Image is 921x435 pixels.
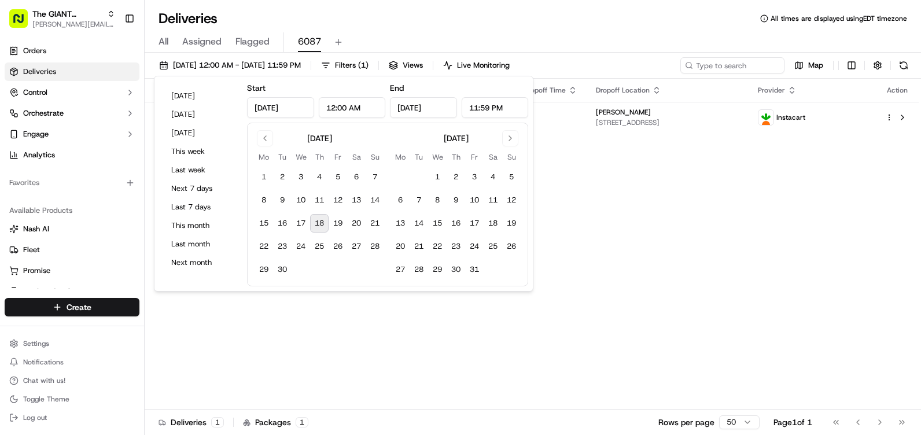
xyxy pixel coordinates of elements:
[5,391,139,407] button: Toggle Theme
[23,168,89,179] span: Knowledge Base
[166,162,235,178] button: Last week
[428,214,447,233] button: 15
[465,260,484,279] button: 31
[292,168,310,186] button: 3
[771,14,907,23] span: All times are displayed using EDT timezone
[292,214,310,233] button: 17
[390,83,404,93] label: End
[457,60,510,71] span: Live Monitoring
[447,214,465,233] button: 16
[93,163,190,184] a: 💻API Documentation
[329,237,347,256] button: 26
[789,57,828,73] button: Map
[166,255,235,271] button: Next month
[166,125,235,141] button: [DATE]
[32,20,115,29] button: [PERSON_NAME][EMAIL_ADDRESS][PERSON_NAME][DOMAIN_NAME]
[384,57,428,73] button: Views
[257,130,273,146] button: Go to previous month
[12,46,211,65] p: Welcome 👋
[484,214,502,233] button: 18
[410,151,428,163] th: Tuesday
[255,151,273,163] th: Monday
[329,151,347,163] th: Friday
[5,220,139,238] button: Nash AI
[366,191,384,209] button: 14
[9,266,135,276] a: Promise
[347,168,366,186] button: 6
[166,199,235,215] button: Last 7 days
[173,60,301,71] span: [DATE] 12:00 AM - [DATE] 11:59 PM
[462,97,529,118] input: Time
[428,191,447,209] button: 8
[23,67,56,77] span: Deliveries
[391,260,410,279] button: 27
[447,237,465,256] button: 23
[410,214,428,233] button: 14
[23,357,64,367] span: Notifications
[5,146,139,164] a: Analytics
[410,237,428,256] button: 21
[9,224,135,234] a: Nash AI
[296,417,308,427] div: 1
[465,191,484,209] button: 10
[247,83,266,93] label: Start
[319,97,386,118] input: Time
[197,114,211,128] button: Start new chat
[496,118,577,127] span: [DATE]
[310,151,329,163] th: Thursday
[255,168,273,186] button: 1
[596,108,651,117] span: [PERSON_NAME]
[465,214,484,233] button: 17
[5,354,139,370] button: Notifications
[5,62,139,81] a: Deliveries
[166,236,235,252] button: Last month
[329,168,347,186] button: 5
[496,108,577,117] span: 6:00 PM
[255,260,273,279] button: 29
[292,191,310,209] button: 10
[30,75,208,87] input: Got a question? Start typing here...
[23,286,79,297] span: Product Catalog
[5,42,139,60] a: Orders
[12,12,35,35] img: Nash
[5,174,139,192] div: Favorites
[444,132,469,144] div: [DATE]
[310,237,329,256] button: 25
[366,237,384,256] button: 28
[366,168,384,186] button: 7
[23,129,49,139] span: Engage
[447,260,465,279] button: 30
[67,301,91,313] span: Create
[115,196,140,205] span: Pylon
[329,191,347,209] button: 12
[23,108,64,119] span: Orchestrate
[166,180,235,197] button: Next 7 days
[465,151,484,163] th: Friday
[310,214,329,233] button: 18
[182,35,222,49] span: Assigned
[502,191,521,209] button: 12
[255,214,273,233] button: 15
[292,237,310,256] button: 24
[438,57,515,73] button: Live Monitoring
[7,163,93,184] a: 📗Knowledge Base
[292,151,310,163] th: Wednesday
[347,151,366,163] th: Saturday
[680,57,784,73] input: Type to search
[32,8,102,20] span: The GIANT Company
[23,87,47,98] span: Control
[502,168,521,186] button: 5
[447,151,465,163] th: Thursday
[98,169,107,178] div: 💻
[23,413,47,422] span: Log out
[885,86,909,95] div: Action
[403,60,423,71] span: Views
[390,97,457,118] input: Date
[307,132,332,144] div: [DATE]
[23,339,49,348] span: Settings
[9,245,135,255] a: Fleet
[484,168,502,186] button: 4
[273,168,292,186] button: 2
[484,151,502,163] th: Saturday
